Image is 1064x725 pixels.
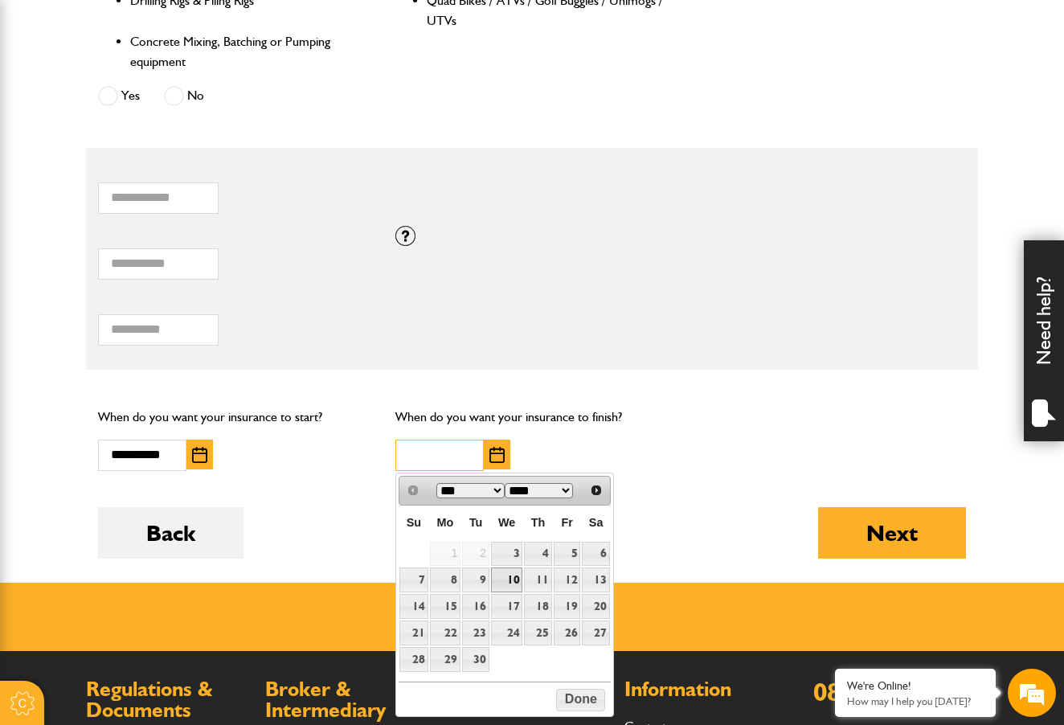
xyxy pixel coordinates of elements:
span: Sunday [407,516,421,529]
a: 0800 141 2877 [813,676,978,707]
span: Friday [561,516,572,529]
span: Saturday [589,516,604,529]
span: Monday [437,516,454,529]
div: Need help? [1024,240,1064,441]
a: 11 [524,567,551,592]
span: Wednesday [498,516,515,529]
button: Back [98,507,243,559]
h2: Broker & Intermediary [265,679,428,720]
input: Enter your email address [21,196,293,231]
a: 26 [554,621,581,645]
div: Minimize live chat window [264,8,302,47]
a: 13 [582,567,609,592]
h2: Products & Services [445,679,608,720]
label: No [164,86,204,106]
img: Choose date [489,447,505,463]
a: 23 [462,621,489,645]
a: 30 [462,647,489,672]
a: 5 [554,542,581,567]
a: 3 [491,542,522,567]
a: 27 [582,621,609,645]
textarea: Type your message and hit 'Enter' [21,291,293,481]
button: Next [818,507,966,559]
a: 24 [491,621,522,645]
p: When do you want your insurance to finish? [395,407,669,428]
a: 21 [399,621,428,645]
a: 25 [524,621,551,645]
input: Enter your last name [21,149,293,184]
a: 15 [430,594,461,619]
em: Start Chat [219,495,292,517]
a: 7 [399,567,428,592]
h2: Regulations & Documents [86,679,249,720]
span: Thursday [531,516,546,529]
p: How may I help you today? [847,695,984,707]
a: 4 [524,542,551,567]
a: 20 [582,594,609,619]
img: Choose date [192,447,207,463]
input: Enter your phone number [21,244,293,279]
a: 19 [554,594,581,619]
li: Concrete Mixing, Batching or Pumping equipment [130,31,373,72]
label: Yes [98,86,140,106]
a: 9 [462,567,489,592]
div: Chat with us now [84,90,270,111]
button: Done [556,689,605,711]
h2: Information [624,679,788,700]
a: 16 [462,594,489,619]
a: Next [585,478,608,502]
span: Tuesday [469,516,483,529]
a: 12 [554,567,581,592]
a: 6 [582,542,609,567]
img: d_20077148190_company_1631870298795_20077148190 [27,89,68,112]
a: 29 [430,647,461,672]
a: 22 [430,621,461,645]
a: 14 [399,594,428,619]
a: 28 [399,647,428,672]
div: We're Online! [847,679,984,693]
a: 10 [491,567,522,592]
a: 18 [524,594,551,619]
a: 17 [491,594,522,619]
a: 8 [430,567,461,592]
p: When do you want your insurance to start? [98,407,371,428]
span: Next [590,484,603,497]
